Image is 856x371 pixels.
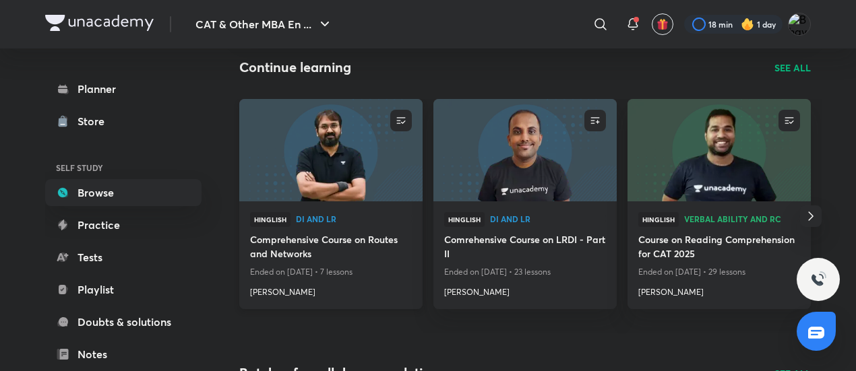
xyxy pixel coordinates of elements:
[810,271,826,288] img: ttu
[444,263,606,281] p: Ended on [DATE] • 23 lessons
[250,232,412,263] a: Comprehensive Course on Routes and Networks
[625,98,812,202] img: new-thumbnail
[45,156,202,179] h6: SELF STUDY
[45,15,154,31] img: Company Logo
[45,308,202,335] a: Doubts & solutions
[638,232,800,263] a: Course on Reading Comprehension for CAT 2025
[741,18,754,31] img: streak
[45,244,202,271] a: Tests
[433,99,617,201] a: new-thumbnail
[45,75,202,102] a: Planner
[45,341,202,368] a: Notes
[187,11,341,38] button: CAT & Other MBA En ...
[250,263,412,281] p: Ended on [DATE] • 7 lessons
[78,113,113,129] div: Store
[431,98,618,202] img: new-thumbnail
[684,215,800,223] span: Verbal Ability and RC
[250,212,291,227] span: Hinglish
[774,61,811,75] a: SEE ALL
[296,215,412,224] a: DI and LR
[490,215,606,224] a: DI and LR
[490,215,606,223] span: DI and LR
[638,281,800,298] a: [PERSON_NAME]
[444,281,606,298] a: [PERSON_NAME]
[296,215,412,223] span: DI and LR
[638,212,679,227] span: Hinglish
[45,108,202,135] a: Store
[652,13,673,35] button: avatar
[638,263,800,281] p: Ended on [DATE] • 29 lessons
[45,211,202,238] a: Practice
[239,99,423,201] a: new-thumbnail
[444,212,485,227] span: Hinglish
[237,98,424,202] img: new-thumbnail
[656,18,669,30] img: avatar
[45,15,154,34] a: Company Logo
[45,276,202,303] a: Playlist
[250,281,412,298] a: [PERSON_NAME]
[628,99,811,201] a: new-thumbnail
[444,232,606,263] a: Comrehensive Course on LRDI - Part II
[684,215,800,224] a: Verbal Ability and RC
[45,179,202,206] a: Browse
[239,57,351,77] h2: Continue learning
[788,13,811,36] img: Bhavna Devnath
